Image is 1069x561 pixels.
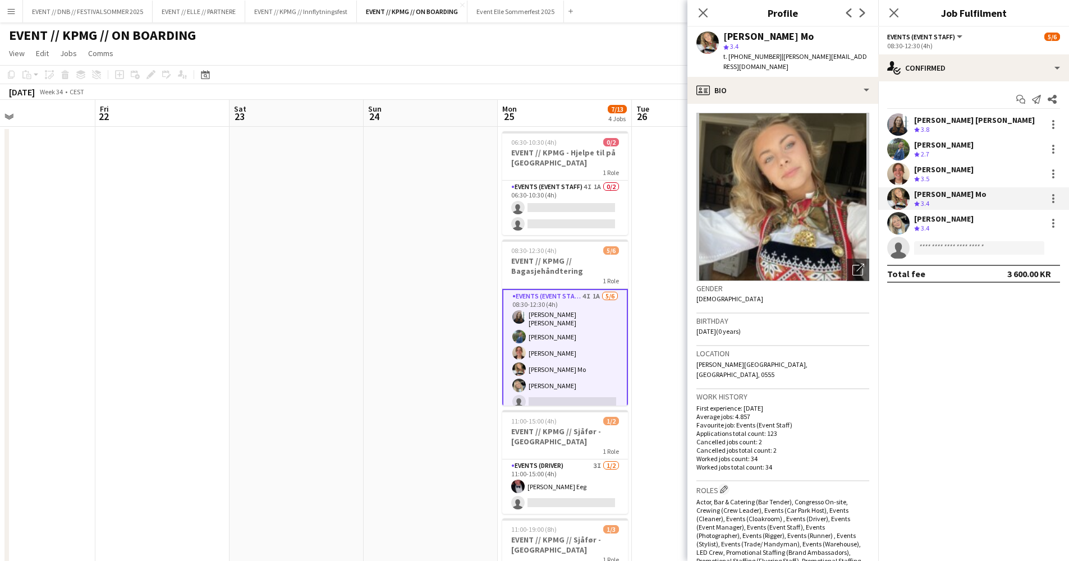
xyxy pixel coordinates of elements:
span: [PERSON_NAME][GEOGRAPHIC_DATA], [GEOGRAPHIC_DATA], 0555 [696,360,808,379]
div: [PERSON_NAME] [914,164,974,174]
p: Favourite job: Events (Event Staff) [696,421,869,429]
span: 26 [635,110,649,123]
div: [PERSON_NAME] [914,214,974,224]
span: Comms [88,48,113,58]
span: 5/6 [1044,33,1060,41]
p: Cancelled jobs total count: 2 [696,446,869,454]
div: Open photos pop-in [847,259,869,281]
span: Fri [100,104,109,114]
span: Events (Event Staff) [887,33,955,41]
span: [DEMOGRAPHIC_DATA] [696,295,763,303]
h3: Work history [696,392,869,402]
div: 08:30-12:30 (4h) [887,42,1060,50]
span: 1/3 [603,525,619,534]
span: 2.7 [921,150,929,158]
div: [PERSON_NAME] Mo [914,189,987,199]
p: Cancelled jobs count: 2 [696,438,869,446]
span: 11:00-15:00 (4h) [511,417,557,425]
span: 3.4 [730,42,738,50]
button: EVENT // KPMG // ON BOARDING [357,1,467,22]
div: Bio [687,77,878,104]
div: [PERSON_NAME] Mo [723,31,814,42]
button: Event Elle Sommerfest 2025 [467,1,564,22]
span: 3.8 [921,125,929,134]
h1: EVENT // KPMG // ON BOARDING [9,27,196,44]
span: 24 [366,110,382,123]
h3: Profile [687,6,878,20]
h3: Birthday [696,316,869,326]
span: 23 [232,110,246,123]
button: EVENT // KPMG // Innflytningsfest [245,1,357,22]
span: 1 Role [603,168,619,177]
div: 3 600.00 KR [1007,268,1051,279]
div: CEST [70,88,84,96]
h3: Location [696,348,869,358]
img: Crew avatar or photo [696,113,869,281]
h3: Job Fulfilment [878,6,1069,20]
div: 4 Jobs [608,114,626,123]
div: [DATE] [9,86,35,98]
div: Total fee [887,268,925,279]
button: EVENT // DNB // FESTIVALSOMMER 2025 [23,1,153,22]
a: Comms [84,46,118,61]
app-card-role: Events (Event Staff)4I1A0/206:30-10:30 (4h) [502,181,628,235]
span: Jobs [60,48,77,58]
span: 06:30-10:30 (4h) [511,138,557,146]
p: Applications total count: 123 [696,429,869,438]
h3: EVENT // KPMG // Sjåfør - [GEOGRAPHIC_DATA] [502,426,628,447]
p: Worked jobs total count: 34 [696,463,869,471]
span: 22 [98,110,109,123]
p: Worked jobs count: 34 [696,454,869,463]
span: Sun [368,104,382,114]
span: [DATE] (0 years) [696,327,741,335]
app-card-role: Events (Driver)3I1/211:00-15:00 (4h)[PERSON_NAME] Eeg [502,459,628,514]
h3: Roles [696,484,869,495]
span: 1/2 [603,417,619,425]
span: 3.5 [921,174,929,183]
span: 0/2 [603,138,619,146]
h3: EVENT // KPMG - Hjelpe til på [GEOGRAPHIC_DATA] [502,148,628,168]
button: Events (Event Staff) [887,33,964,41]
span: 7/13 [608,105,627,113]
a: View [4,46,29,61]
span: | [PERSON_NAME][EMAIL_ADDRESS][DOMAIN_NAME] [723,52,867,71]
span: Tue [636,104,649,114]
app-job-card: 08:30-12:30 (4h)5/6EVENT // KPMG // Bagasjehåndtering1 RoleEvents (Event Staff)4I1A5/608:30-12:30... [502,240,628,406]
span: 3.4 [921,224,929,232]
p: First experience: [DATE] [696,404,869,412]
span: t. [PHONE_NUMBER] [723,52,782,61]
span: 11:00-19:00 (8h) [511,525,557,534]
span: Edit [36,48,49,58]
span: Sat [234,104,246,114]
span: 3.4 [921,199,929,208]
app-job-card: 06:30-10:30 (4h)0/2EVENT // KPMG - Hjelpe til på [GEOGRAPHIC_DATA]1 RoleEvents (Event Staff)4I1A0... [502,131,628,235]
span: 08:30-12:30 (4h) [511,246,557,255]
span: 5/6 [603,246,619,255]
span: Week 34 [37,88,65,96]
button: EVENT // ELLE // PARTNERE [153,1,245,22]
span: View [9,48,25,58]
p: Average jobs: 4.857 [696,412,869,421]
app-card-role: Events (Event Staff)4I1A5/608:30-12:30 (4h)[PERSON_NAME] [PERSON_NAME][PERSON_NAME][PERSON_NAME][... [502,289,628,414]
div: [PERSON_NAME] [914,140,974,150]
h3: Gender [696,283,869,293]
app-job-card: 11:00-15:00 (4h)1/2EVENT // KPMG // Sjåfør - [GEOGRAPHIC_DATA]1 RoleEvents (Driver)3I1/211:00-15:... [502,410,628,514]
span: 25 [501,110,517,123]
div: [PERSON_NAME] [PERSON_NAME] [914,115,1035,125]
div: Confirmed [878,54,1069,81]
a: Edit [31,46,53,61]
span: 1 Role [603,277,619,285]
span: Mon [502,104,517,114]
h3: EVENT // KPMG // Bagasjehåndtering [502,256,628,276]
h3: EVENT // KPMG // Sjåfør - [GEOGRAPHIC_DATA] [502,535,628,555]
span: 1 Role [603,447,619,456]
a: Jobs [56,46,81,61]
